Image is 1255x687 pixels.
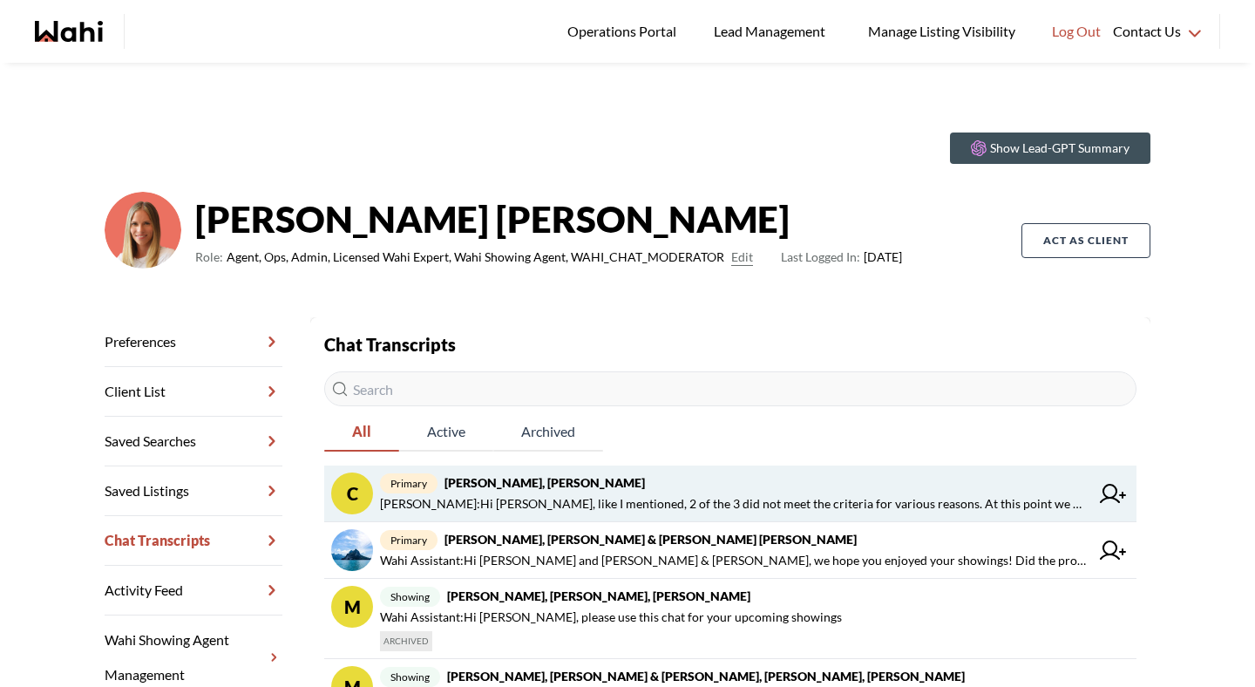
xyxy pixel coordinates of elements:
a: Wahi homepage [35,21,103,42]
a: Saved Searches [105,417,282,466]
span: showing [380,667,440,687]
span: Active [399,413,493,450]
span: Last Logged In: [781,249,860,264]
a: Activity Feed [105,566,282,616]
span: Agent, Ops, Admin, Licensed Wahi Expert, Wahi Showing Agent, WAHI_CHAT_MODERATOR [227,247,724,268]
span: Role: [195,247,223,268]
strong: [PERSON_NAME], [PERSON_NAME] & [PERSON_NAME] [PERSON_NAME] [444,532,857,547]
button: Active [399,413,493,452]
button: Show Lead-GPT Summary [950,133,1150,164]
span: [PERSON_NAME] : Hi [PERSON_NAME], like I mentioned, 2 of the 3 did not meet the criteria for vari... [380,493,1089,514]
span: ARCHIVED [380,631,432,651]
div: M [331,586,373,628]
span: Manage Listing Visibility [863,20,1021,43]
span: All [324,413,399,450]
span: Wahi Assistant : Hi [PERSON_NAME], please use this chat for your upcoming showings [380,607,842,628]
img: 0f07b375cde2b3f9.png [105,192,181,269]
span: showing [380,587,440,607]
a: Client List [105,367,282,417]
strong: [PERSON_NAME], [PERSON_NAME] & [PERSON_NAME], [PERSON_NAME], [PERSON_NAME] [447,669,965,684]
strong: [PERSON_NAME], [PERSON_NAME], [PERSON_NAME] [447,588,750,603]
button: All [324,413,399,452]
a: Cprimary[PERSON_NAME], [PERSON_NAME][PERSON_NAME]:Hi [PERSON_NAME], like I mentioned, 2 of the 3 ... [324,466,1136,522]
a: primary[PERSON_NAME], [PERSON_NAME] & [PERSON_NAME] [PERSON_NAME]Wahi Assistant:Hi [PERSON_NAME] ... [324,522,1136,579]
span: primary [380,530,438,550]
strong: [PERSON_NAME], [PERSON_NAME] [444,475,645,490]
img: chat avatar [331,529,373,571]
strong: Chat Transcripts [324,334,456,355]
span: Archived [493,413,603,450]
a: Preferences [105,317,282,367]
a: Mshowing[PERSON_NAME], [PERSON_NAME], [PERSON_NAME]Wahi Assistant:Hi [PERSON_NAME], please use th... [324,579,1136,659]
input: Search [324,371,1136,406]
button: Act as Client [1021,223,1150,258]
button: Edit [731,247,753,268]
p: Show Lead-GPT Summary [990,139,1129,157]
a: Saved Listings [105,466,282,516]
span: Operations Portal [567,20,682,43]
a: Chat Transcripts [105,516,282,566]
span: [DATE] [781,247,902,268]
span: Lead Management [714,20,831,43]
span: primary [380,473,438,493]
button: Archived [493,413,603,452]
div: C [331,473,373,514]
strong: [PERSON_NAME] [PERSON_NAME] [195,193,902,245]
span: Log Out [1052,20,1101,43]
span: Wahi Assistant : Hi [PERSON_NAME] and [PERSON_NAME] & [PERSON_NAME], we hope you enjoyed your sho... [380,550,1089,571]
